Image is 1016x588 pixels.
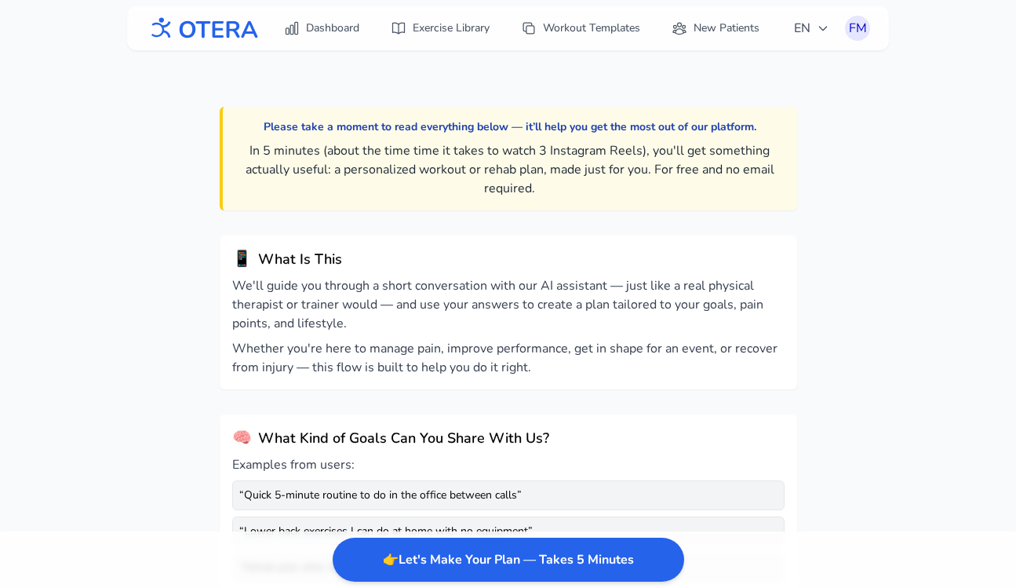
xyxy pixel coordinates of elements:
img: OTERA logo [146,11,259,46]
p: Please take a moment to read everything below — it’ll help you get the most out of our platform. [235,119,785,135]
a: New Patients [662,14,769,42]
div: “ Quick 5-minute routine to do in the office between calls ” [232,480,785,510]
button: FM [845,16,870,41]
div: “ Lower back exercises I can do at home with no equipment ” [232,517,785,546]
span: EN [794,19,829,38]
p: In 5 minutes (about the time time it takes to watch 3 Instagram Reels), you'll get something actu... [235,141,785,198]
p: Examples from users: [232,455,785,474]
a: Workout Templates [512,14,650,42]
a: Dashboard [275,14,369,42]
p: Whether you're here to manage pain, improve performance, get in shape for an event, or recover fr... [232,339,785,377]
a: Exercise Library [381,14,499,42]
span: 📱 [232,248,252,270]
h2: What Kind of Goals Can You Share With Us? [258,427,549,449]
h2: What Is This [258,248,342,270]
p: We'll guide you through a short conversation with our AI assistant — just like a real physical th... [232,276,785,333]
button: Start creating your personalized workout or rehab plan [333,538,684,582]
span: 🧠 [232,427,252,449]
button: EN [785,13,839,44]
